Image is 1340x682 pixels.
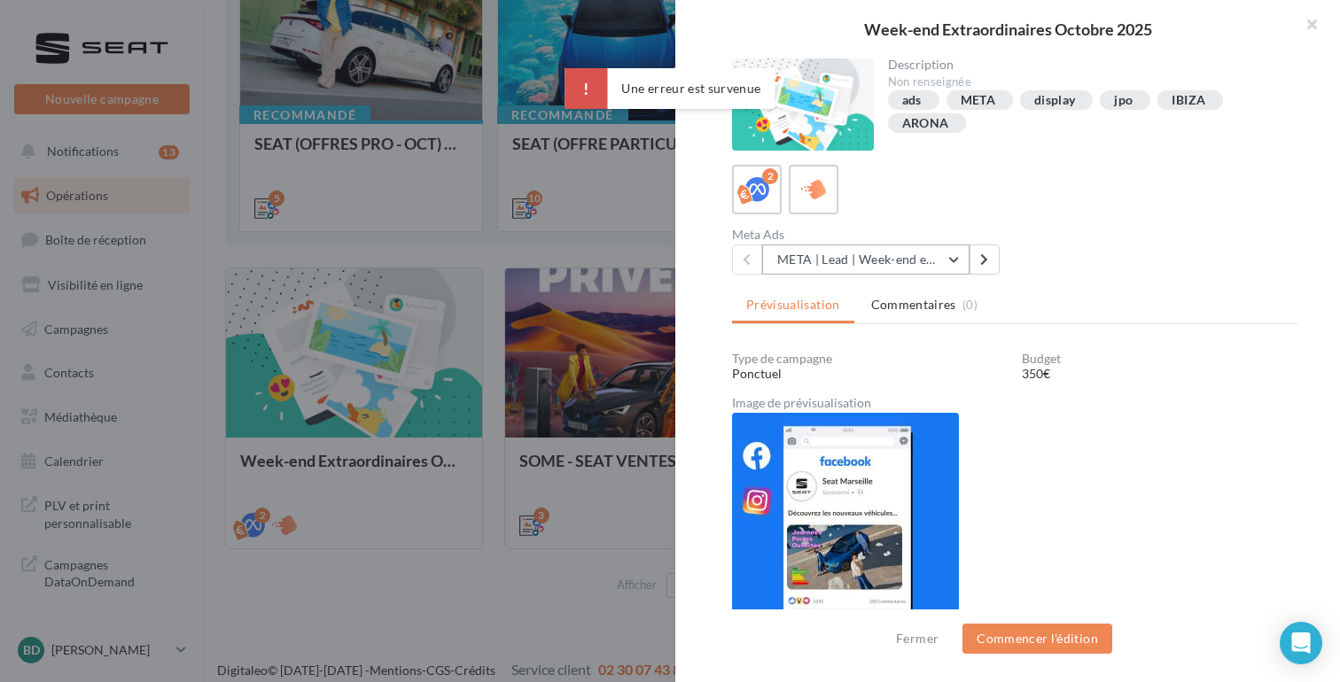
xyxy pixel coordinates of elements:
[1022,365,1297,383] div: 350€
[762,168,778,184] div: 2
[565,68,775,109] div: Une erreur est survenue
[732,353,1008,365] div: Type de campagne
[902,117,949,130] div: ARONA
[889,628,946,649] button: Fermer
[888,58,1284,71] div: Description
[962,298,978,312] span: (0)
[1022,353,1297,365] div: Budget
[962,624,1112,654] button: Commencer l'édition
[888,74,1284,90] div: Non renseignée
[732,229,1008,241] div: Meta Ads
[704,21,1312,37] div: Week-end Extraordinaires Octobre 2025
[1280,622,1322,664] div: Open Intercom Messenger
[732,365,1008,383] div: Ponctuel
[732,413,959,611] img: 9f62aebfd21fa4f93db7bbc86508fce5.jpg
[871,296,956,314] span: Commentaires
[1172,94,1205,107] div: IBIZA
[961,94,995,107] div: META
[902,94,922,107] div: ads
[1034,94,1075,107] div: display
[762,244,970,275] button: META | Lead | Week-end extraordinaires Octobre 2025
[732,397,1297,409] div: Image de prévisualisation
[1114,94,1133,107] div: jpo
